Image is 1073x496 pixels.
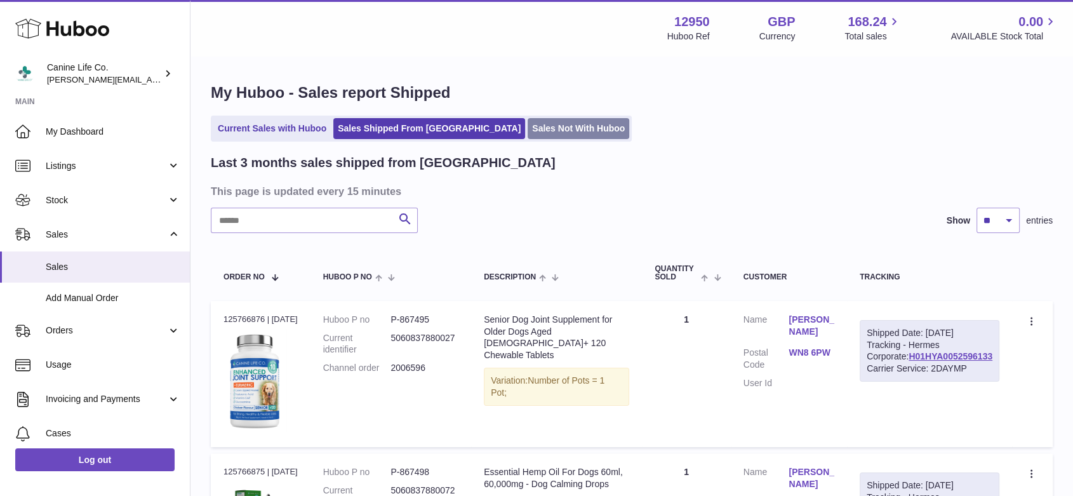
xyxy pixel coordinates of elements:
[674,13,710,30] strong: 12950
[743,466,789,493] dt: Name
[768,13,795,30] strong: GBP
[211,154,556,171] h2: Last 3 months sales shipped from [GEOGRAPHIC_DATA]
[46,359,180,371] span: Usage
[390,332,458,356] dd: 5060837880027
[759,30,796,43] div: Currency
[390,362,458,374] dd: 2006596
[947,215,970,227] label: Show
[46,393,167,405] span: Invoicing and Payments
[213,118,331,139] a: Current Sales with Huboo
[323,273,372,281] span: Huboo P no
[333,118,525,139] a: Sales Shipped From [GEOGRAPHIC_DATA]
[323,466,391,478] dt: Huboo P no
[743,347,789,371] dt: Postal Code
[223,466,298,478] div: 125766875 | [DATE]
[667,30,710,43] div: Huboo Ref
[867,327,992,339] div: Shipped Date: [DATE]
[860,273,999,281] div: Tracking
[15,448,175,471] a: Log out
[642,301,730,448] td: 1
[323,332,391,356] dt: Current identifier
[46,427,180,439] span: Cases
[491,375,604,398] span: Number of Pots = 1 Pot;
[1018,13,1043,30] span: 0.00
[860,320,999,382] div: Tracking - Hermes Corporate:
[46,292,180,304] span: Add Manual Order
[655,265,698,281] span: Quantity Sold
[46,160,167,172] span: Listings
[323,362,391,374] dt: Channel order
[223,314,298,325] div: 125766876 | [DATE]
[789,314,834,338] a: [PERSON_NAME]
[46,126,180,138] span: My Dashboard
[46,325,167,337] span: Orders
[47,62,161,86] div: Canine Life Co.
[484,314,629,362] div: Senior Dog Joint Supplement for Older Dogs Aged [DEMOGRAPHIC_DATA]+ 120 Chewable Tablets
[950,13,1058,43] a: 0.00 AVAILABLE Stock Total
[390,314,458,326] dd: P-867495
[223,329,287,431] img: bottle_senior-blue-500px.png
[867,363,992,375] div: Carrier Service: 2DAYMP
[844,13,901,43] a: 168.24 Total sales
[46,194,167,206] span: Stock
[223,273,265,281] span: Order No
[848,13,886,30] span: 168.24
[867,479,992,492] div: Shipped Date: [DATE]
[789,347,834,359] a: WN8 6PW
[211,83,1053,103] h1: My Huboo - Sales report Shipped
[484,466,629,490] div: Essential Hemp Oil For Dogs 60ml, 60,000mg - Dog Calming Drops
[743,377,789,389] dt: User Id
[47,74,255,84] span: [PERSON_NAME][EMAIL_ADDRESS][DOMAIN_NAME]
[844,30,901,43] span: Total sales
[1026,215,1053,227] span: entries
[484,368,629,406] div: Variation:
[743,314,789,341] dt: Name
[950,30,1058,43] span: AVAILABLE Stock Total
[46,229,167,241] span: Sales
[211,184,1050,198] h3: This page is updated every 15 minutes
[15,64,34,83] img: kevin@clsgltd.co.uk
[909,351,992,361] a: H01HYA0052596133
[390,466,458,478] dd: P-867498
[46,261,180,273] span: Sales
[789,466,834,490] a: [PERSON_NAME]
[743,273,834,281] div: Customer
[528,118,629,139] a: Sales Not With Huboo
[484,273,536,281] span: Description
[323,314,391,326] dt: Huboo P no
